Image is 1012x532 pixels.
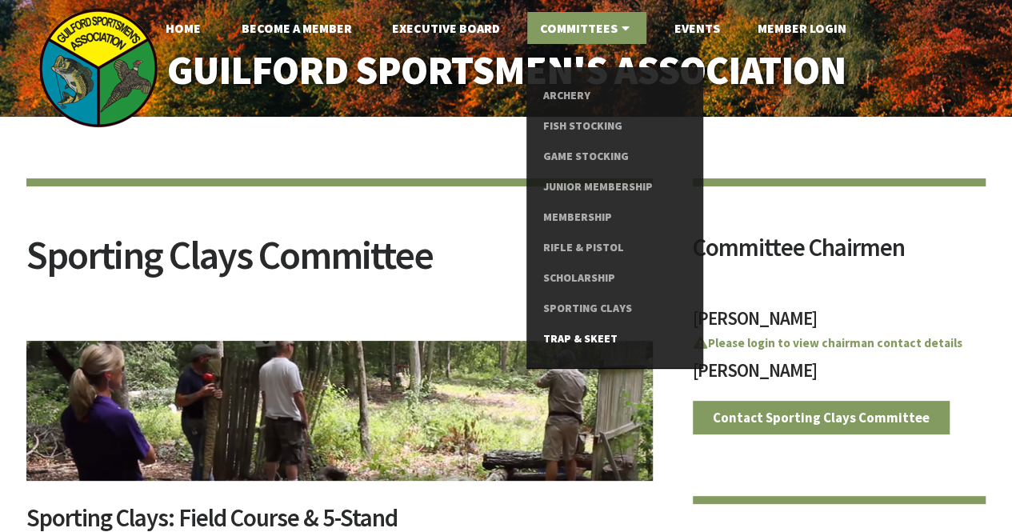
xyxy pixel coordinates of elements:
a: Game Stocking [543,142,686,172]
a: Archery [543,81,686,111]
a: Fish Stocking [543,111,686,142]
h2: Committee Chairmen [693,235,986,272]
h3: [PERSON_NAME] [693,309,986,337]
a: Please login to view chairman contact details [693,335,962,350]
a: Contact Sporting Clays Committee [693,401,950,434]
a: Trap & Skeet [543,324,686,354]
a: Junior Membership [543,172,686,202]
a: Home [153,12,214,44]
a: Sporting Clays [543,294,686,324]
a: Membership [543,202,686,233]
a: Executive Board [379,12,513,44]
h3: [PERSON_NAME] [693,361,986,389]
a: Rifle & Pistol [543,233,686,263]
a: Member Login [745,12,859,44]
img: logo_sm.png [38,8,158,128]
a: Scholarship [543,263,686,294]
a: Committees [527,12,646,44]
a: Events [661,12,732,44]
a: Become A Member [229,12,365,44]
h2: Sporting Clays Committee [26,235,653,295]
a: Guilford Sportsmen's Association [133,37,879,105]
